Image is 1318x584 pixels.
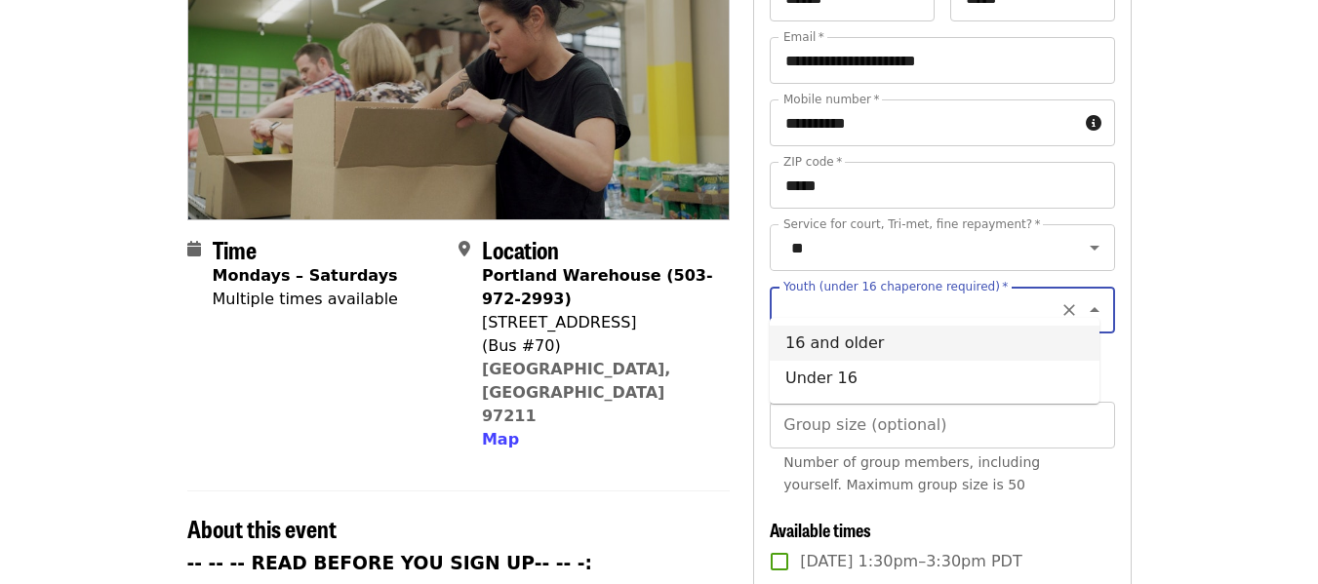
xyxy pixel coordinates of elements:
[770,517,871,542] span: Available times
[482,334,714,358] div: (Bus #70)
[770,402,1114,448] input: [object Object]
[1081,234,1108,261] button: Open
[213,266,398,285] strong: Mondays – Saturdays
[783,31,824,43] label: Email
[1081,296,1108,324] button: Close
[800,550,1021,573] span: [DATE] 1:30pm–3:30pm PDT
[213,232,257,266] span: Time
[783,281,1008,292] label: Youth (under 16 chaperone required)
[482,428,519,451] button: Map
[187,511,337,545] span: About this event
[770,361,1099,396] li: Under 16
[770,326,1099,361] li: 16 and older
[770,99,1077,146] input: Mobile number
[1056,296,1083,324] button: Clear
[482,311,714,334] div: [STREET_ADDRESS]
[770,37,1114,84] input: Email
[482,232,559,266] span: Location
[770,162,1114,209] input: ZIP code
[213,288,398,311] div: Multiple times available
[783,94,879,105] label: Mobile number
[187,240,201,258] i: calendar icon
[459,240,470,258] i: map-marker-alt icon
[783,454,1040,492] span: Number of group members, including yourself. Maximum group size is 50
[482,266,713,308] strong: Portland Warehouse (503-972-2993)
[482,360,671,425] a: [GEOGRAPHIC_DATA], [GEOGRAPHIC_DATA] 97211
[187,553,593,573] strong: -- -- -- READ BEFORE YOU SIGN UP-- -- -:
[783,156,842,168] label: ZIP code
[482,430,519,448] span: Map
[783,218,1041,230] label: Service for court, Tri-met, fine repayment?
[1086,114,1101,133] i: circle-info icon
